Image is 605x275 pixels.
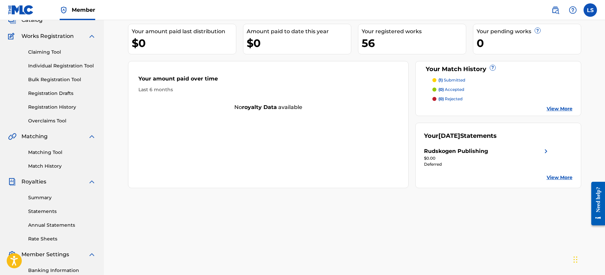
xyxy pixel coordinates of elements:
a: Registration History [28,104,96,111]
a: Matching Tool [28,149,96,156]
div: No available [128,103,409,111]
p: rejected [438,96,463,102]
a: Bulk Registration Tool [28,76,96,83]
span: Member Settings [21,251,69,259]
a: Claiming Tool [28,49,96,56]
p: submitted [438,77,465,83]
a: View More [547,174,572,181]
div: Your amount paid over time [138,75,399,86]
div: Last 6 months [138,86,399,93]
img: Matching [8,132,16,141]
span: (0) [438,96,444,101]
a: View More [547,105,572,112]
img: Top Rightsholder [60,6,68,14]
div: Rudskogen Publishing [424,147,488,155]
iframe: Chat Widget [571,243,605,275]
div: Help [566,3,580,17]
div: Your pending works [477,27,581,36]
a: (0) rejected [432,96,572,102]
div: $0.00 [424,155,550,161]
img: search [551,6,559,14]
iframe: Resource Center [586,177,605,231]
img: Catalog [8,16,16,24]
div: Your Statements [424,131,497,141]
a: Registration Drafts [28,90,96,97]
a: Annual Statements [28,222,96,229]
div: Your registered works [362,27,466,36]
img: expand [88,132,96,141]
img: Royalties [8,178,16,186]
div: Your amount paid last distribution [132,27,236,36]
a: Public Search [549,3,562,17]
img: right chevron icon [542,147,550,155]
span: (1) [438,77,443,82]
a: Statements [28,208,96,215]
img: expand [88,251,96,259]
p: accepted [438,87,464,93]
img: help [569,6,577,14]
div: Drag [573,250,578,270]
a: Summary [28,194,96,201]
div: $0 [132,36,236,51]
img: Works Registration [8,32,17,40]
a: Rudskogen Publishingright chevron icon$0.00Deferred [424,147,550,167]
a: Match History [28,163,96,170]
div: 56 [362,36,466,51]
strong: royalty data [242,104,277,110]
span: Matching [21,132,48,141]
a: Individual Registration Tool [28,62,96,69]
a: Rate Sheets [28,235,96,242]
img: expand [88,32,96,40]
div: Deferred [424,161,550,167]
a: (0) accepted [432,87,572,93]
a: Banking Information [28,267,96,274]
span: Royalties [21,178,46,186]
span: ? [535,28,540,33]
span: (0) [438,87,444,92]
span: Member [72,6,95,14]
span: [DATE] [438,132,460,140]
div: Amount paid to date this year [247,27,351,36]
img: Member Settings [8,251,16,259]
span: Works Registration [21,32,74,40]
img: expand [88,178,96,186]
span: ? [490,65,495,70]
span: Catalog [21,16,43,24]
a: Overclaims Tool [28,117,96,124]
div: Your Match History [424,65,572,74]
div: User Menu [584,3,597,17]
a: CatalogCatalog [8,16,43,24]
div: $0 [247,36,351,51]
img: MLC Logo [8,5,34,15]
a: (1) submitted [432,77,572,83]
div: 0 [477,36,581,51]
